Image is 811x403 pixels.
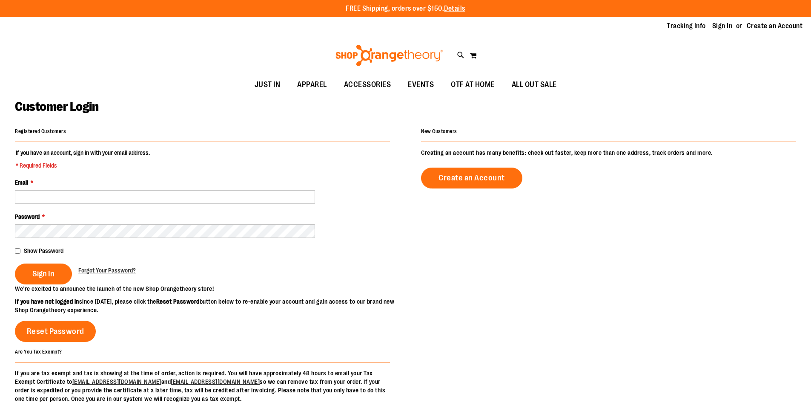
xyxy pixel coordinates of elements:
[15,264,72,284] button: Sign In
[15,148,151,170] legend: If you have an account, sign in with your email address.
[421,148,796,157] p: Creating an account has many benefits: check out faster, keep more than one address, track orders...
[156,298,200,305] strong: Reset Password
[15,284,406,293] p: We’re excited to announce the launch of the new Shop Orangetheory store!
[15,348,62,354] strong: Are You Tax Exempt?
[747,21,803,31] a: Create an Account
[408,75,434,94] span: EVENTS
[15,298,79,305] strong: If you have not logged in
[15,369,390,403] p: If you are tax exempt and tax is showing at the time of order, action is required. You will have ...
[667,21,706,31] a: Tracking Info
[15,179,28,186] span: Email
[255,75,281,94] span: JUST IN
[78,266,136,275] a: Forgot Your Password?
[27,327,84,336] span: Reset Password
[15,213,40,220] span: Password
[171,378,260,385] a: [EMAIL_ADDRESS][DOMAIN_NAME]
[346,4,465,14] p: FREE Shipping, orders over $150.
[451,75,495,94] span: OTF AT HOME
[334,45,444,66] img: Shop Orangetheory
[421,168,522,188] a: Create an Account
[32,269,54,278] span: Sign In
[78,267,136,274] span: Forgot Your Password?
[15,297,406,314] p: since [DATE], please click the button below to re-enable your account and gain access to our bran...
[16,161,150,170] span: * Required Fields
[15,99,98,114] span: Customer Login
[444,5,465,12] a: Details
[344,75,391,94] span: ACCESSORIES
[297,75,327,94] span: APPAREL
[15,128,66,134] strong: Registered Customers
[421,128,457,134] strong: New Customers
[72,378,161,385] a: [EMAIL_ADDRESS][DOMAIN_NAME]
[24,247,63,254] span: Show Password
[15,321,96,342] a: Reset Password
[438,173,505,183] span: Create an Account
[712,21,733,31] a: Sign In
[512,75,557,94] span: ALL OUT SALE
